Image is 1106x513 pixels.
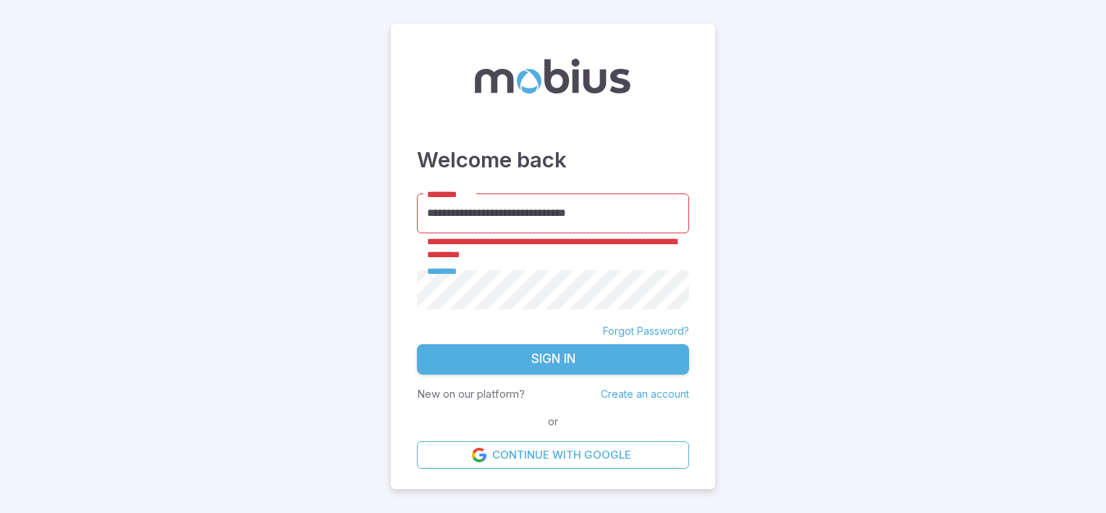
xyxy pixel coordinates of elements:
[417,441,689,469] a: Continue with Google
[601,388,689,400] a: Create an account
[544,414,562,430] span: or
[603,324,689,338] a: Forgot Password?
[417,344,689,375] button: Sign In
[417,386,525,402] p: New on our platform?
[417,144,689,176] h3: Welcome back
